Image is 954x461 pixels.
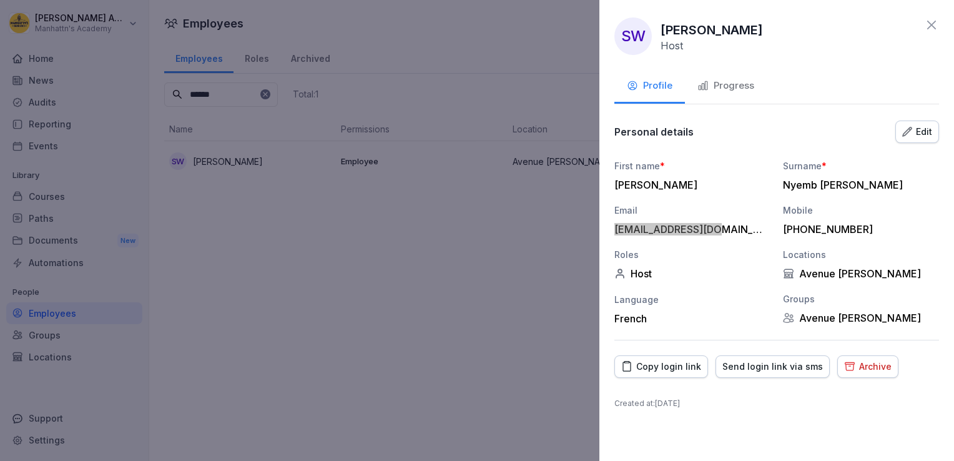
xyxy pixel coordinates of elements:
[661,39,683,52] p: Host
[697,79,754,93] div: Progress
[685,70,767,104] button: Progress
[783,204,939,217] div: Mobile
[783,223,933,235] div: [PHONE_NUMBER]
[614,293,770,306] div: Language
[844,360,892,374] div: Archive
[614,204,770,217] div: Email
[614,355,708,378] button: Copy login link
[783,248,939,261] div: Locations
[783,292,939,305] div: Groups
[661,21,763,39] p: [PERSON_NAME]
[614,126,694,138] p: Personal details
[627,79,672,93] div: Profile
[837,355,898,378] button: Archive
[783,179,933,191] div: Nyemb [PERSON_NAME]
[614,312,770,325] div: French
[783,159,939,172] div: Surname
[783,312,939,324] div: Avenue [PERSON_NAME]
[614,179,764,191] div: [PERSON_NAME]
[614,398,939,409] p: Created at : [DATE]
[614,267,770,280] div: Host
[614,17,652,55] div: SW
[621,360,701,374] div: Copy login link
[614,70,685,104] button: Profile
[715,355,830,378] button: Send login link via sms
[614,223,764,235] div: [EMAIL_ADDRESS][DOMAIN_NAME]
[902,125,932,139] div: Edit
[614,159,770,172] div: First name
[614,248,770,261] div: Roles
[783,267,939,280] div: Avenue [PERSON_NAME]
[895,121,939,143] button: Edit
[722,360,823,374] div: Send login link via sms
